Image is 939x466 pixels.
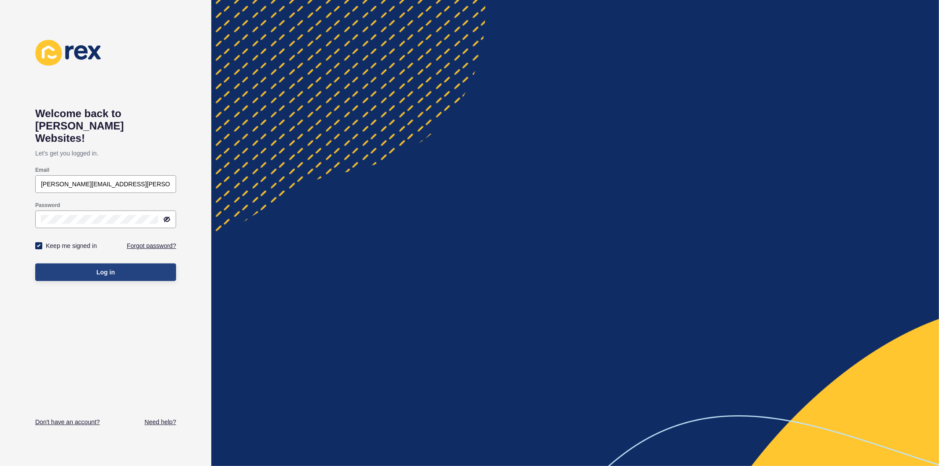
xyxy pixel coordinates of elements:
label: Password [35,202,60,209]
h1: Welcome back to [PERSON_NAME] Websites! [35,107,176,144]
label: Email [35,166,49,174]
button: Log in [35,263,176,281]
a: Forgot password? [127,241,176,250]
input: e.g. name@company.com [41,180,170,189]
p: Let's get you logged in. [35,144,176,162]
span: Log in [96,268,115,277]
a: Don't have an account? [35,418,100,426]
label: Keep me signed in [46,241,97,250]
a: Need help? [144,418,176,426]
